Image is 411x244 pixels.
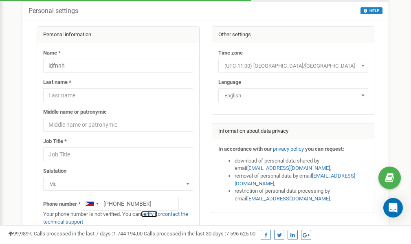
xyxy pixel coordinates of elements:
[43,200,81,208] label: Phone number *
[43,79,71,86] label: Last name *
[43,211,193,226] p: Your phone number is not verified. You can or
[8,231,33,237] span: 99,989%
[43,108,107,116] label: Middle name or patronymic
[43,118,193,132] input: Middle name or patronymic
[247,196,330,202] a: [EMAIL_ADDRESS][DOMAIN_NAME]
[235,172,368,187] li: removal of personal data by email ,
[43,88,193,102] input: Last name
[43,147,193,161] input: Job Title
[218,88,368,102] span: English
[43,177,193,191] span: Mr.
[212,123,374,140] div: Information about data privacy
[221,90,365,101] span: English
[235,187,368,202] li: restriction of personal data processing by email .
[360,7,382,14] button: HELP
[212,27,374,43] div: Other settings
[43,138,67,145] label: Job Title *
[113,231,143,237] u: 1 744 194,00
[37,27,199,43] div: Personal information
[46,178,190,190] span: Mr.
[305,146,344,152] strong: you can request:
[29,7,78,15] h5: Personal settings
[218,49,243,57] label: Time zone
[34,231,143,237] span: Calls processed in the last 7 days :
[235,157,368,172] li: download of personal data shared by email ,
[43,167,66,175] label: Salutation
[141,211,158,217] a: verify it
[218,59,368,73] span: (UTC-11:00) Pacific/Midway
[235,173,355,187] a: [EMAIL_ADDRESS][DOMAIN_NAME]
[273,146,304,152] a: privacy policy
[43,211,188,225] a: contact the technical support
[218,79,241,86] label: Language
[383,198,403,218] div: Open Intercom Messenger
[221,60,365,72] span: (UTC-11:00) Pacific/Midway
[218,146,272,152] strong: In accordance with our
[247,165,330,171] a: [EMAIL_ADDRESS][DOMAIN_NAME]
[82,197,179,211] input: +1-800-555-55-55
[43,49,61,57] label: Name *
[144,231,255,237] span: Calls processed in the last 30 days :
[43,59,193,73] input: Name
[226,231,255,237] u: 7 596 625,00
[82,197,101,210] div: Telephone country code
